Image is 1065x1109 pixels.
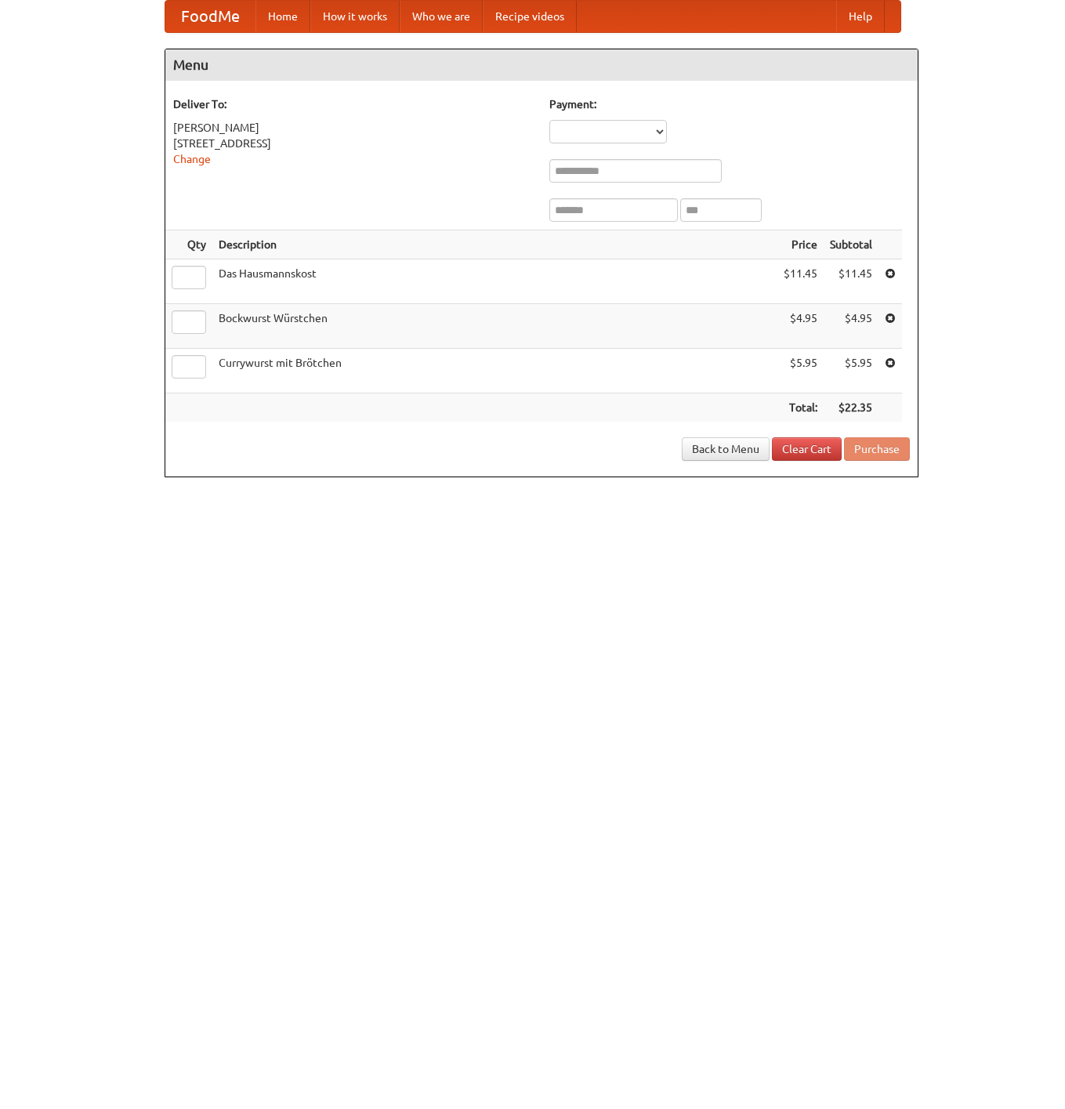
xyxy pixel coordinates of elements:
[824,393,878,422] th: $22.35
[824,259,878,304] td: $11.45
[824,349,878,393] td: $5.95
[165,49,918,81] h4: Menu
[173,136,534,151] div: [STREET_ADDRESS]
[777,259,824,304] td: $11.45
[824,230,878,259] th: Subtotal
[836,1,885,32] a: Help
[682,437,770,461] a: Back to Menu
[212,259,777,304] td: Das Hausmannskost
[173,96,534,112] h5: Deliver To:
[255,1,310,32] a: Home
[777,349,824,393] td: $5.95
[212,349,777,393] td: Currywurst mit Brötchen
[844,437,910,461] button: Purchase
[400,1,483,32] a: Who we are
[777,304,824,349] td: $4.95
[824,304,878,349] td: $4.95
[212,304,777,349] td: Bockwurst Würstchen
[173,120,534,136] div: [PERSON_NAME]
[549,96,910,112] h5: Payment:
[310,1,400,32] a: How it works
[483,1,577,32] a: Recipe videos
[165,230,212,259] th: Qty
[777,230,824,259] th: Price
[212,230,777,259] th: Description
[777,393,824,422] th: Total:
[772,437,842,461] a: Clear Cart
[165,1,255,32] a: FoodMe
[173,153,211,165] a: Change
